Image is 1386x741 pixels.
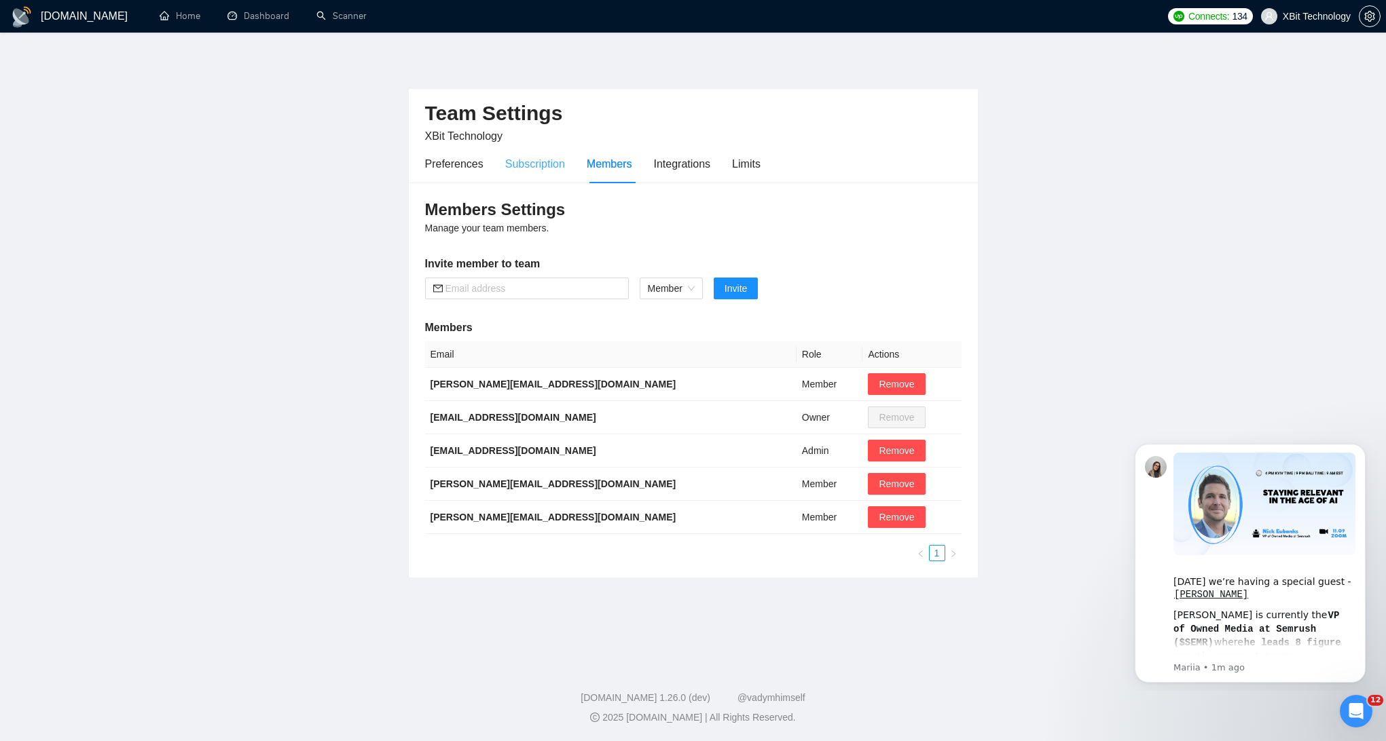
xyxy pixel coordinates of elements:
[879,443,914,458] span: Remove
[945,545,962,561] button: right
[505,155,565,172] div: Subscription
[1368,695,1383,706] span: 12
[425,320,962,336] h5: Members
[714,278,758,299] button: Invite
[949,550,958,558] span: right
[425,155,484,172] div: Preferences
[862,341,961,368] th: Actions
[868,506,925,528] button: Remove
[1360,11,1380,22] span: setting
[797,468,863,501] td: Member
[945,545,962,561] li: Next Page
[11,6,33,28] img: logo
[1359,11,1381,22] a: setting
[797,401,863,434] td: Owner
[1232,9,1247,24] span: 134
[725,281,747,296] span: Invite
[879,377,914,392] span: Remove
[732,155,761,172] div: Limits
[425,130,503,142] span: XBit Technology
[917,550,925,558] span: left
[797,368,863,401] td: Member
[445,281,621,296] input: Email address
[431,512,676,522] b: [PERSON_NAME][EMAIL_ADDRESS][DOMAIN_NAME]
[737,692,805,703] a: @vadymhimself
[1114,432,1386,691] iframe: Intercom notifications message
[913,545,929,561] li: Previous Page
[316,10,367,22] a: searchScanner
[425,223,549,233] span: Manage your team members.
[879,510,914,525] span: Remove
[431,412,596,423] b: [EMAIL_ADDRESS][DOMAIN_NAME]
[425,199,962,221] h3: Members Settings
[425,341,797,368] th: Email
[930,546,945,560] a: 1
[587,155,632,172] div: Members
[868,440,925,461] button: Remove
[581,692,710,703] a: [DOMAIN_NAME] 1.26.0 (dev)
[590,712,600,722] span: copyright
[11,710,1375,725] div: 2025 [DOMAIN_NAME] | All Rights Reserved.
[433,284,443,293] span: mail
[1173,11,1184,22] img: upwork-logo.png
[431,445,596,456] b: [EMAIL_ADDRESS][DOMAIN_NAME]
[1188,9,1229,24] span: Connects:
[868,373,925,395] button: Remove
[1359,5,1381,27] button: setting
[425,100,962,128] h2: Team Settings
[431,379,676,389] b: [PERSON_NAME][EMAIL_ADDRESS][DOMAIN_NAME]
[648,278,695,299] span: Member
[797,341,863,368] th: Role
[879,476,914,491] span: Remove
[654,155,711,172] div: Integrations
[1264,12,1274,21] span: user
[797,501,863,534] td: Member
[227,10,289,22] a: dashboardDashboard
[797,434,863,468] td: Admin
[431,478,676,489] b: [PERSON_NAME][EMAIL_ADDRESS][DOMAIN_NAME]
[425,256,962,272] h5: Invite member to team
[160,10,200,22] a: homeHome
[868,473,925,495] button: Remove
[929,545,945,561] li: 1
[1340,695,1372,727] iframe: Intercom live chat
[913,545,929,561] button: left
